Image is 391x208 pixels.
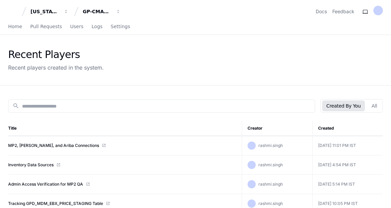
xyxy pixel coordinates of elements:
[92,19,102,35] a: Logs
[31,8,60,15] div: [US_STATE] Pacific
[8,63,104,72] div: Recent players created in the system.
[8,143,99,148] a: MP2, [PERSON_NAME], and Ariba Connections
[332,8,354,15] button: Feedback
[80,5,123,18] button: GP-CMAG-MP2
[242,121,312,136] th: Creator
[312,136,383,155] td: [DATE] 11:01 PM IST
[322,100,365,111] button: Created By You
[111,24,130,29] span: Settings
[70,24,83,29] span: Users
[30,24,62,29] span: Pull Requests
[8,19,22,35] a: Home
[30,19,62,35] a: Pull Requests
[8,201,103,206] a: Tracking GPD_MDM_EBX_PRICE_STAGING Table
[8,182,83,187] a: Admin Access Verification for MP2 QA
[83,8,112,15] div: GP-CMAG-MP2
[312,121,383,136] th: Created
[8,49,104,61] div: Recent Players
[111,19,130,35] a: Settings
[92,24,102,29] span: Logs
[312,155,383,175] td: [DATE] 4:54 PM IST
[258,162,283,167] span: rashmi.singh
[8,162,54,168] a: Inventory Data Sources
[70,19,83,35] a: Users
[8,121,242,136] th: Title
[258,182,283,187] span: rashmi.singh
[258,201,283,206] span: rashmi.singh
[316,8,327,15] a: Docs
[13,102,19,109] mat-icon: search
[368,100,381,111] button: All
[28,5,71,18] button: [US_STATE] Pacific
[312,175,383,194] td: [DATE] 5:14 PM IST
[258,143,283,148] span: rashmi.singh
[8,24,22,29] span: Home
